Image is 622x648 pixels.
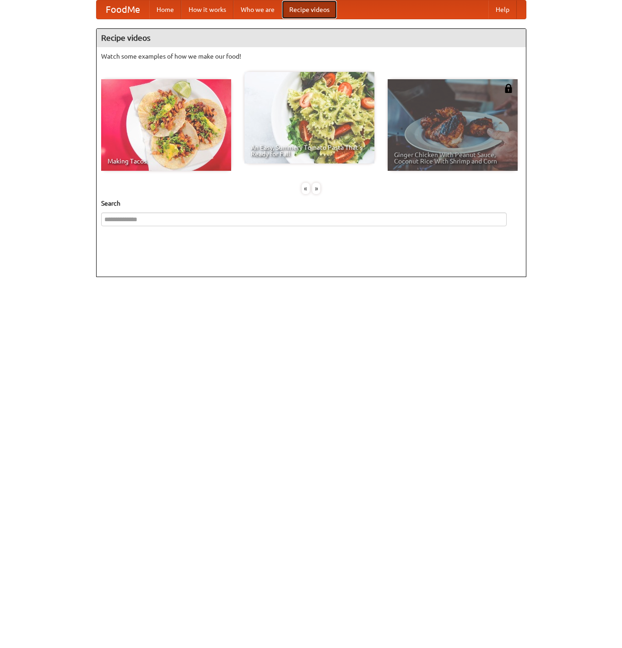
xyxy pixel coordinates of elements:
a: Making Tacos [101,79,231,171]
span: An Easy, Summery Tomato Pasta That's Ready for Fall [251,144,368,157]
a: Help [488,0,517,19]
a: FoodMe [97,0,149,19]
a: Who we are [233,0,282,19]
p: Watch some examples of how we make our food! [101,52,521,61]
a: Recipe videos [282,0,337,19]
a: How it works [181,0,233,19]
div: « [302,183,310,194]
div: » [312,183,320,194]
a: Home [149,0,181,19]
a: An Easy, Summery Tomato Pasta That's Ready for Fall [244,72,374,163]
h5: Search [101,199,521,208]
h4: Recipe videos [97,29,526,47]
span: Making Tacos [108,158,225,164]
img: 483408.png [504,84,513,93]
